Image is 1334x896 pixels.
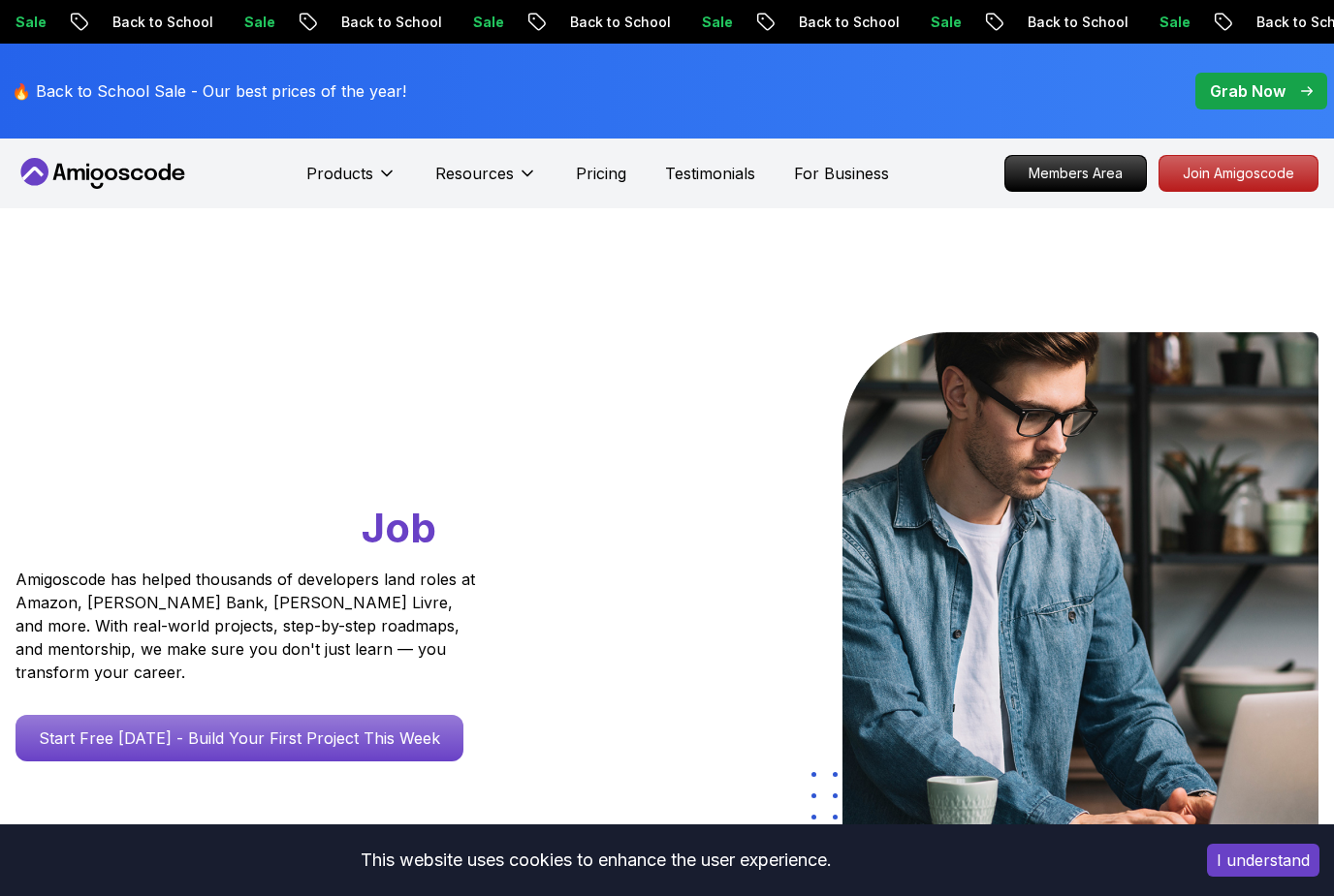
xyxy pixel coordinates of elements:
p: Sale [1128,13,1191,32]
img: hero [842,332,1318,831]
p: Amigoscode has helped thousands of developers land roles at Amazon, [PERSON_NAME] Bank, [PERSON_N... [16,568,481,684]
p: Sale [900,13,962,32]
button: Accept cookies [1207,844,1319,877]
p: Grab Now [1210,79,1286,103]
p: Back to School [997,13,1128,32]
p: Back to School [310,13,442,32]
h1: Go From Learning to Hired: Master Java, Spring Boot & Cloud Skills That Get You the [16,332,540,556]
span: Job [362,503,436,552]
button: Products [306,162,397,201]
p: Back to School [81,13,213,32]
p: Join Amigoscode [1159,156,1318,191]
p: 🔥 Back to School Sale - Our best prices of the year! [12,79,406,103]
a: Start Free [DATE] - Build Your First Project This Week [16,715,463,761]
a: Join Amigoscode [1159,155,1318,192]
a: Testimonials [665,162,755,185]
p: Sale [442,13,504,32]
p: Sale [671,13,733,32]
p: Back to School [539,13,671,32]
a: Pricing [576,162,626,185]
a: For Business [794,162,889,185]
button: Resources [435,162,537,201]
p: Members Area [1005,156,1146,191]
a: Members Area [1004,155,1147,192]
p: Products [306,162,373,185]
p: Back to School [768,13,900,32]
div: This website uses cookies to enhance the user experience. [15,839,1178,881]
p: Sale [213,13,275,32]
p: Resources [435,162,514,185]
